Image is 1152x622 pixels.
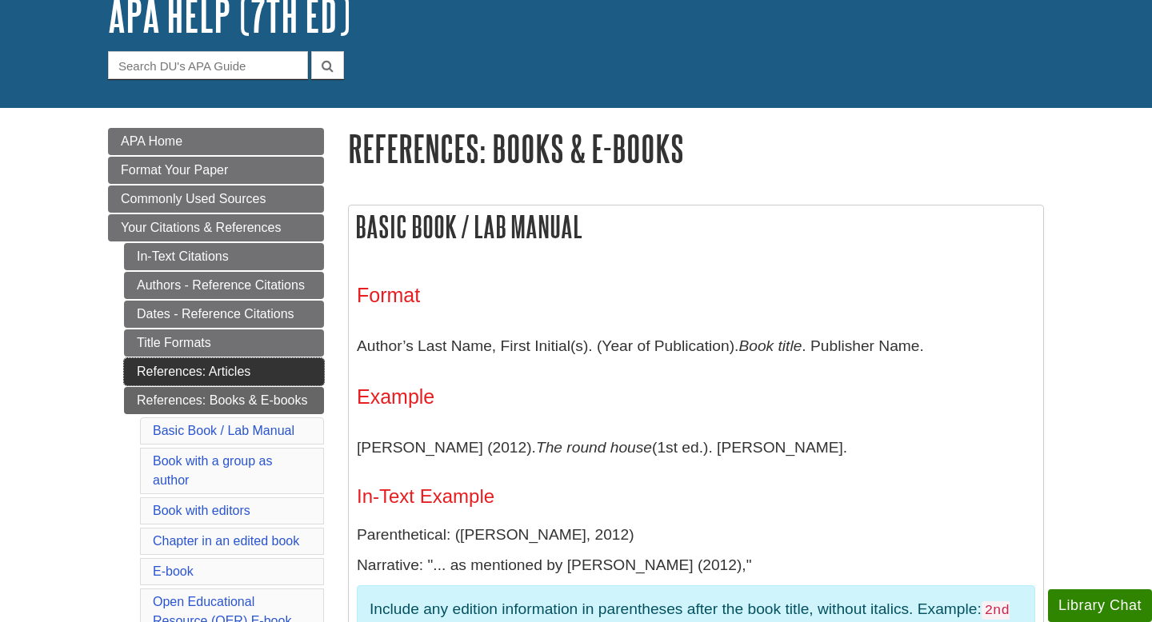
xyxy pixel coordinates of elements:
h3: Format [357,284,1035,307]
a: Book with editors [153,504,250,517]
p: Parenthetical: ([PERSON_NAME], 2012) [357,524,1035,547]
input: Search DU's APA Guide [108,51,308,79]
span: Format Your Paper [121,163,228,177]
h1: References: Books & E-books [348,128,1044,169]
a: Title Formats [124,329,324,357]
a: APA Home [108,128,324,155]
button: Library Chat [1048,589,1152,622]
p: Narrative: "... as mentioned by [PERSON_NAME] (2012)," [357,554,1035,577]
a: Basic Book / Lab Manual [153,424,294,437]
a: Your Citations & References [108,214,324,241]
span: APA Home [121,134,182,148]
i: The round house [536,439,652,456]
a: References: Articles [124,358,324,385]
h4: In-Text Example [357,486,1035,507]
span: Commonly Used Sources [121,192,266,205]
a: Format Your Paper [108,157,324,184]
a: E-book [153,564,194,578]
p: [PERSON_NAME] (2012). (1st ed.). [PERSON_NAME]. [357,425,1035,471]
a: Chapter in an edited book [153,534,299,548]
a: Book with a group as author [153,454,272,487]
a: In-Text Citations [124,243,324,270]
a: References: Books & E-books [124,387,324,414]
span: Your Citations & References [121,221,281,234]
a: Commonly Used Sources [108,185,324,213]
h2: Basic Book / Lab Manual [349,205,1043,248]
p: Author’s Last Name, First Initial(s). (Year of Publication). . Publisher Name. [357,323,1035,369]
i: Book title [738,337,802,354]
h3: Example [357,385,1035,409]
a: Dates - Reference Citations [124,301,324,328]
a: Authors - Reference Citations [124,272,324,299]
